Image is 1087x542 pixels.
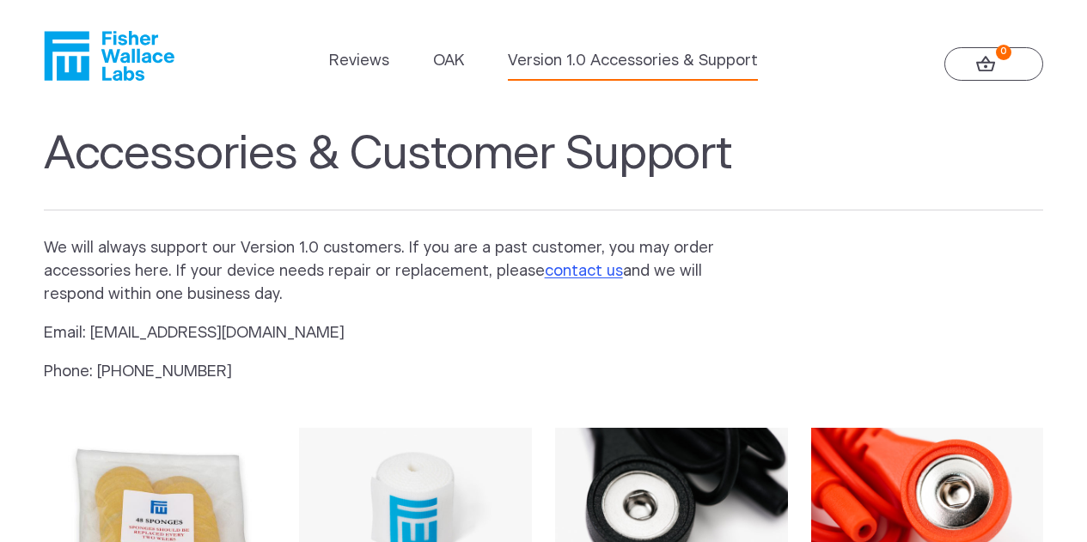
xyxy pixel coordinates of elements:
[44,127,1044,210] h1: Accessories & Customer Support
[433,50,464,73] a: OAK
[44,237,745,307] p: We will always support our Version 1.0 customers. If you are a past customer, you may order acces...
[944,47,1043,81] a: 0
[44,322,745,345] p: Email: [EMAIL_ADDRESS][DOMAIN_NAME]
[44,361,745,384] p: Phone: [PHONE_NUMBER]
[996,45,1011,60] strong: 0
[545,264,623,279] a: contact us
[329,50,389,73] a: Reviews
[508,50,758,73] a: Version 1.0 Accessories & Support
[44,31,174,81] a: Fisher Wallace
